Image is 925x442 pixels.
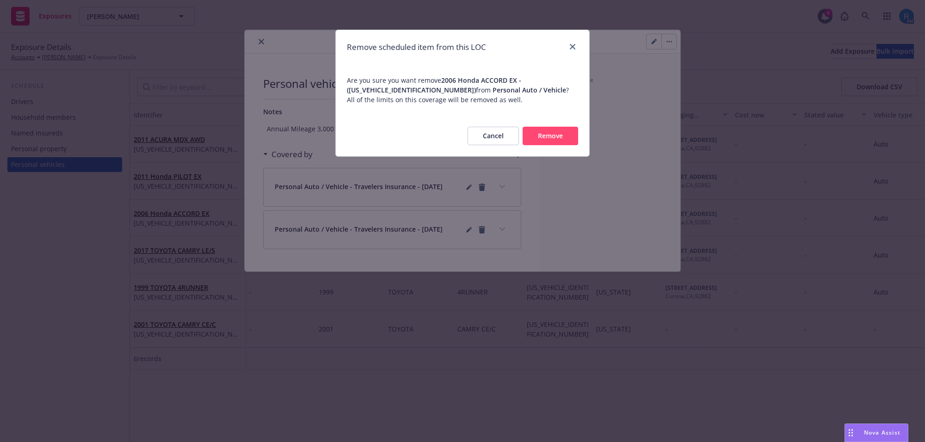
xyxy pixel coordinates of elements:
h1: Remove scheduled item from this LOC [347,41,486,53]
span: Nova Assist [864,429,900,436]
span: 2006 Honda ACCORD EX - ([US_VEHICLE_IDENTIFICATION_NUMBER]) [347,76,521,94]
button: Remove [523,127,578,145]
button: Nova Assist [845,424,908,442]
a: close [567,41,578,52]
div: Drag to move [845,424,857,442]
span: Personal Auto / Vehicle [493,86,566,94]
button: Cancel [468,127,519,145]
span: Are you sure you want remove from ? All of the limits on this coverage will be removed as well. [336,64,589,116]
